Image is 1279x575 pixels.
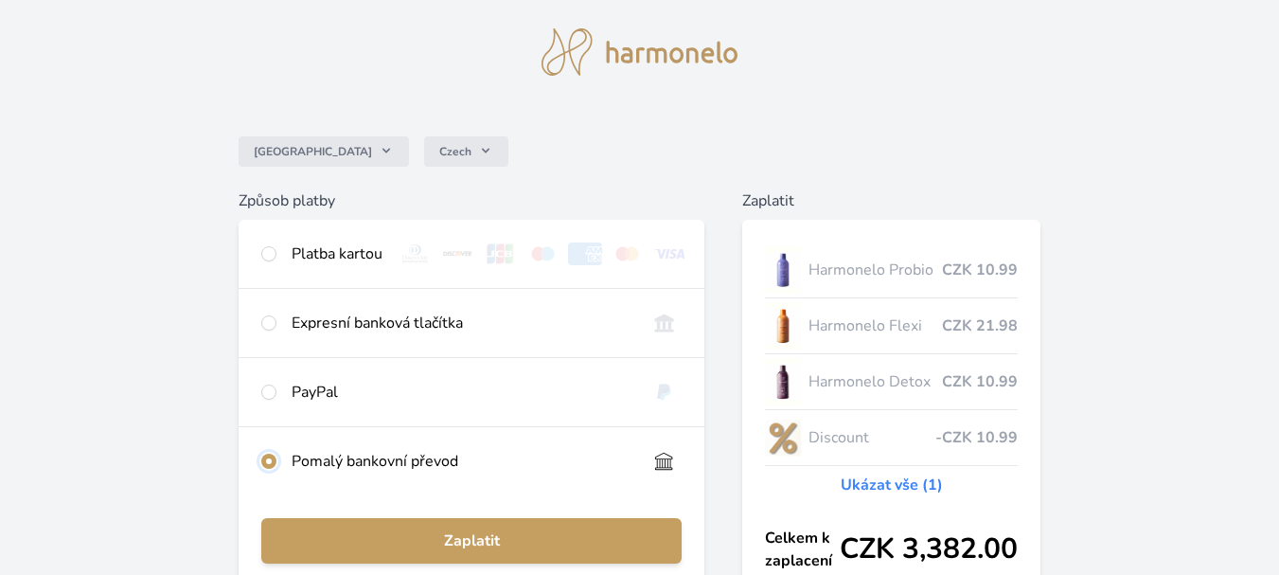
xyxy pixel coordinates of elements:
img: amex.svg [568,243,603,265]
img: paypal.svg [647,381,682,404]
span: [GEOGRAPHIC_DATA] [254,144,372,159]
h6: Způsob platby [239,189,704,212]
img: bankTransfer_IBAN.svg [647,450,682,473]
span: Harmonelo Detox [808,370,942,393]
span: Zaplatit [276,530,666,552]
img: mc.svg [610,243,645,265]
a: Ukázat vše (1) [841,474,943,496]
span: -CZK 10.99 [935,426,1018,449]
span: Celkem k zaplacení [765,527,840,572]
span: CZK 3,382.00 [840,532,1018,566]
img: diners.svg [398,243,433,265]
span: Czech [439,144,471,159]
h6: Zaplatit [742,189,1040,212]
span: Discount [808,426,935,449]
img: logo.svg [542,28,738,76]
img: maestro.svg [525,243,560,265]
button: [GEOGRAPHIC_DATA] [239,136,409,167]
img: CLEAN_PROBIO_se_stinem_x-lo.jpg [765,246,801,294]
span: CZK 10.99 [942,370,1018,393]
img: jcb.svg [483,243,518,265]
div: Pomalý bankovní převod [292,450,631,473]
img: discover.svg [440,243,475,265]
span: CZK 10.99 [942,259,1018,281]
img: onlineBanking_CZ.svg [647,312,682,334]
div: PayPal [292,381,631,404]
img: CLEAN_FLEXI_se_stinem_x-hi_(1)-lo.jpg [765,302,801,350]
img: DETOX_se_stinem_x-lo.jpg [765,358,801,405]
div: Platba kartou [292,243,382,265]
img: visa.svg [652,243,687,265]
div: Expresní banková tlačítka [292,312,631,334]
span: Harmonelo Probio [808,259,942,281]
span: CZK 21.98 [942,314,1018,337]
button: Czech [424,136,508,167]
span: Harmonelo Flexi [808,314,942,337]
button: Zaplatit [261,518,682,564]
img: discount-lo.png [765,414,801,461]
